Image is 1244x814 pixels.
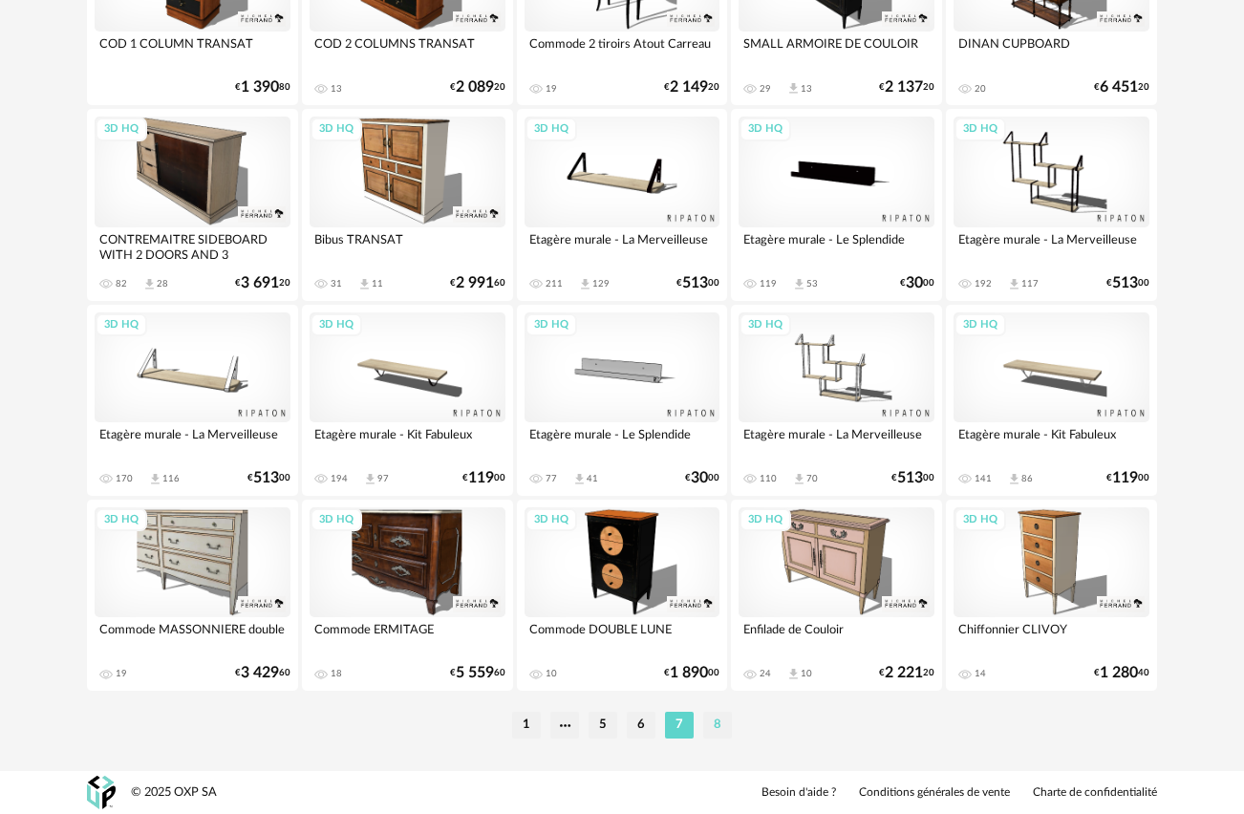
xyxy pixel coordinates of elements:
[954,118,1006,141] div: 3D HQ
[954,617,1149,655] div: Chiffonnier CLIVOY
[95,617,290,655] div: Commode MASSONNIERE double
[95,227,290,266] div: CONTREMAITRE SIDEBOARD WITH 2 DOORS AND 3 DRAWERS
[792,472,806,486] span: Download icon
[517,109,728,300] a: 3D HQ Etagère murale - La Merveilleuse 211 Download icon 129 €51300
[372,278,383,289] div: 11
[900,277,934,289] div: € 00
[331,668,342,679] div: 18
[311,313,362,337] div: 3D HQ
[235,277,290,289] div: € 20
[859,785,1010,801] a: Conditions générales de vente
[786,667,801,681] span: Download icon
[670,667,708,679] span: 1 890
[95,422,290,461] div: Etagère murale - La Merveilleuse
[96,118,147,141] div: 3D HQ
[1021,278,1039,289] div: 117
[310,227,505,266] div: Bibus TRANSAT
[578,277,592,291] span: Download icon
[311,118,362,141] div: 3D HQ
[731,109,942,300] a: 3D HQ Etagère murale - Le Splendide 119 Download icon 53 €3000
[1100,81,1138,94] span: 6 451
[235,81,290,94] div: € 80
[1106,472,1149,484] div: € 00
[116,278,127,289] div: 82
[676,277,719,289] div: € 00
[1094,81,1149,94] div: € 20
[739,227,934,266] div: Etagère murale - Le Splendide
[664,81,719,94] div: € 20
[627,712,655,739] li: 6
[331,83,342,95] div: 13
[954,313,1006,337] div: 3D HQ
[740,118,791,141] div: 3D HQ
[975,668,986,679] div: 14
[525,227,720,266] div: Etagère murale - La Merveilleuse
[241,667,279,679] span: 3 429
[664,667,719,679] div: € 00
[801,668,812,679] div: 10
[357,277,372,291] span: Download icon
[1033,785,1157,801] a: Charte de confidentialité
[302,305,513,496] a: 3D HQ Etagère murale - Kit Fabuleux 194 Download icon 97 €11900
[760,668,771,679] div: 24
[87,305,298,496] a: 3D HQ Etagère murale - La Merveilleuse 170 Download icon 116 €51300
[740,313,791,337] div: 3D HQ
[685,472,719,484] div: € 00
[1112,277,1138,289] span: 513
[87,109,298,300] a: 3D HQ CONTREMAITRE SIDEBOARD WITH 2 DOORS AND 3 DRAWERS 82 Download icon 28 €3 69120
[739,32,934,70] div: SMALL ARMOIRE DE COULOIR
[468,472,494,484] span: 119
[525,313,577,337] div: 3D HQ
[450,81,505,94] div: € 20
[1106,277,1149,289] div: € 00
[1007,277,1021,291] span: Download icon
[1007,472,1021,486] span: Download icon
[946,305,1157,496] a: 3D HQ Etagère murale - Kit Fabuleux 141 Download icon 86 €11900
[1021,473,1033,484] div: 86
[148,472,162,486] span: Download icon
[879,81,934,94] div: € 20
[462,472,505,484] div: € 00
[96,508,147,532] div: 3D HQ
[87,500,298,691] a: 3D HQ Commode MASSONNIERE double 19 €3 42960
[760,278,777,289] div: 119
[525,617,720,655] div: Commode DOUBLE LUNE
[572,472,587,486] span: Download icon
[954,422,1149,461] div: Etagère murale - Kit Fabuleux
[525,508,577,532] div: 3D HQ
[96,313,147,337] div: 3D HQ
[740,508,791,532] div: 3D HQ
[975,83,986,95] div: 20
[456,277,494,289] span: 2 991
[377,473,389,484] div: 97
[879,667,934,679] div: € 20
[116,668,127,679] div: 19
[235,667,290,679] div: € 60
[1094,667,1149,679] div: € 40
[592,278,610,289] div: 129
[806,278,818,289] div: 53
[310,32,505,70] div: COD 2 COLUMNS TRANSAT
[739,422,934,461] div: Etagère murale - La Merveilleuse
[760,83,771,95] div: 29
[517,500,728,691] a: 3D HQ Commode DOUBLE LUNE 10 €1 89000
[546,668,557,679] div: 10
[975,278,992,289] div: 192
[450,667,505,679] div: € 60
[761,785,836,801] a: Besoin d'aide ?
[241,277,279,289] span: 3 691
[456,81,494,94] span: 2 089
[311,508,362,532] div: 3D HQ
[906,277,923,289] span: 30
[760,473,777,484] div: 110
[946,109,1157,300] a: 3D HQ Etagère murale - La Merveilleuse 192 Download icon 117 €51300
[546,473,557,484] div: 77
[546,278,563,289] div: 211
[142,277,157,291] span: Download icon
[739,617,934,655] div: Enfilade de Couloir
[703,712,732,739] li: 8
[589,712,617,739] li: 5
[546,83,557,95] div: 19
[116,473,133,484] div: 170
[450,277,505,289] div: € 60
